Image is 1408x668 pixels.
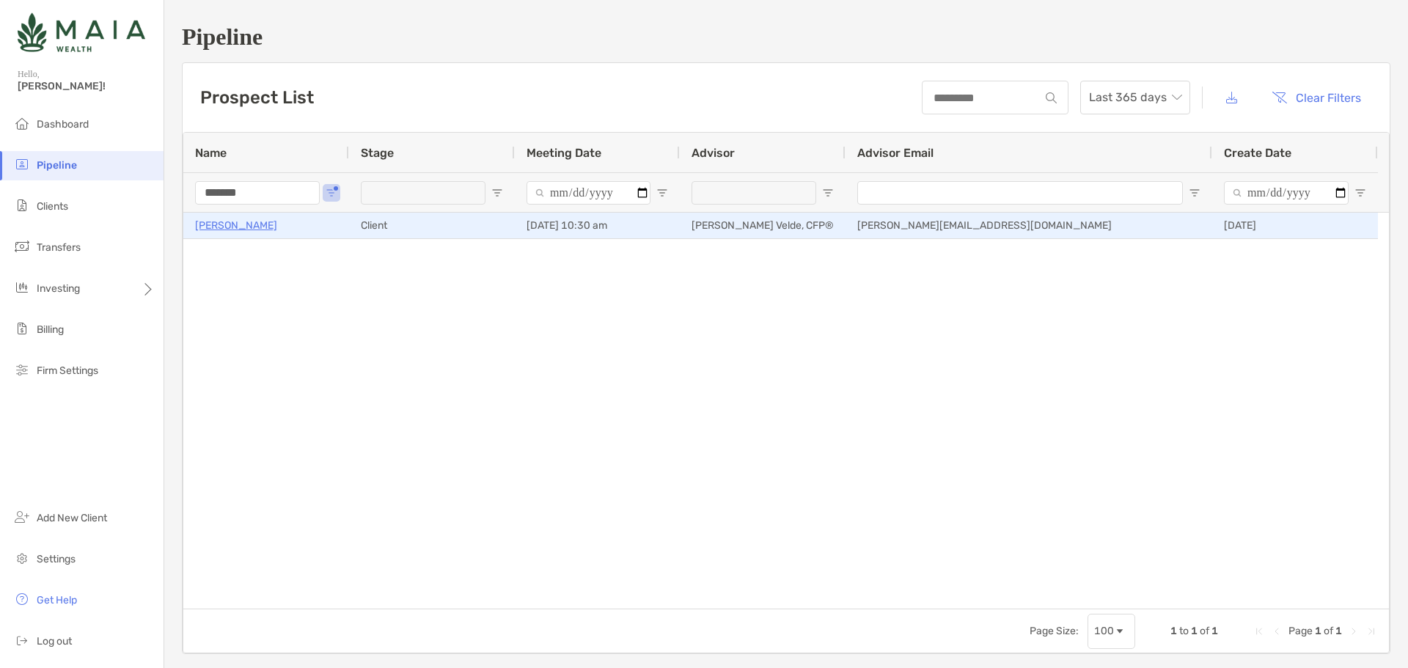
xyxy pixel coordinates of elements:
[692,146,735,160] span: Advisor
[1211,625,1218,637] span: 1
[37,159,77,172] span: Pipeline
[1046,92,1057,103] img: input icon
[195,216,277,235] a: [PERSON_NAME]
[13,238,31,255] img: transfers icon
[1324,625,1333,637] span: of
[18,6,145,59] img: Zoe Logo
[1224,146,1291,160] span: Create Date
[491,187,503,199] button: Open Filter Menu
[1348,625,1360,637] div: Next Page
[182,23,1390,51] h1: Pipeline
[1365,625,1377,637] div: Last Page
[1170,625,1177,637] span: 1
[1030,625,1079,637] div: Page Size:
[18,80,155,92] span: [PERSON_NAME]!
[13,279,31,296] img: investing icon
[1088,614,1135,649] div: Page Size
[37,635,72,647] span: Log out
[1271,625,1283,637] div: Previous Page
[656,187,668,199] button: Open Filter Menu
[13,155,31,173] img: pipeline icon
[200,87,314,108] h3: Prospect List
[349,213,515,238] div: Client
[37,200,68,213] span: Clients
[822,187,834,199] button: Open Filter Menu
[1354,187,1366,199] button: Open Filter Menu
[1261,81,1372,114] button: Clear Filters
[846,213,1212,238] div: [PERSON_NAME][EMAIL_ADDRESS][DOMAIN_NAME]
[1200,625,1209,637] span: of
[515,213,680,238] div: [DATE] 10:30 am
[1288,625,1313,637] span: Page
[1315,625,1321,637] span: 1
[857,181,1183,205] input: Advisor Email Filter Input
[13,197,31,214] img: clients icon
[13,361,31,378] img: firm-settings icon
[13,549,31,567] img: settings icon
[361,146,394,160] span: Stage
[1191,625,1198,637] span: 1
[326,187,337,199] button: Open Filter Menu
[1089,81,1181,114] span: Last 365 days
[13,631,31,649] img: logout icon
[37,512,107,524] span: Add New Client
[1189,187,1200,199] button: Open Filter Menu
[195,146,227,160] span: Name
[195,181,320,205] input: Name Filter Input
[1094,625,1114,637] div: 100
[857,146,934,160] span: Advisor Email
[13,590,31,608] img: get-help icon
[13,508,31,526] img: add_new_client icon
[680,213,846,238] div: [PERSON_NAME] Velde, CFP®
[13,320,31,337] img: billing icon
[37,118,89,131] span: Dashboard
[37,241,81,254] span: Transfers
[37,282,80,295] span: Investing
[37,594,77,606] span: Get Help
[37,553,76,565] span: Settings
[1253,625,1265,637] div: First Page
[1335,625,1342,637] span: 1
[527,181,650,205] input: Meeting Date Filter Input
[1179,625,1189,637] span: to
[37,323,64,336] span: Billing
[1224,181,1349,205] input: Create Date Filter Input
[527,146,601,160] span: Meeting Date
[1212,213,1378,238] div: [DATE]
[37,364,98,377] span: Firm Settings
[13,114,31,132] img: dashboard icon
